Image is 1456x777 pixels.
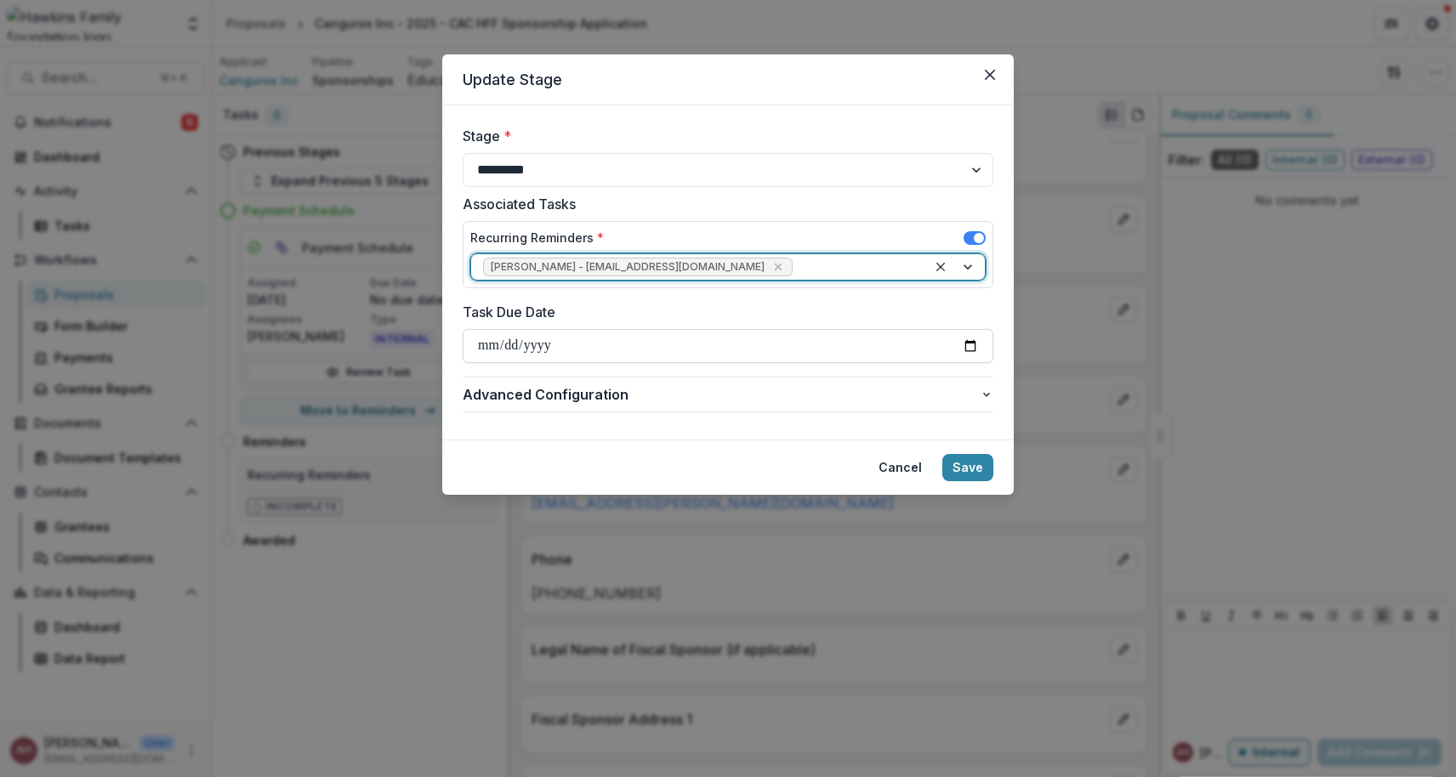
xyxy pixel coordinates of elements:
label: Task Due Date [463,302,983,322]
header: Update Stage [442,54,1014,105]
label: Recurring Reminders [470,229,604,247]
button: Close [976,61,1004,88]
label: Associated Tasks [463,194,983,214]
span: [PERSON_NAME] - [EMAIL_ADDRESS][DOMAIN_NAME] [491,261,765,273]
button: Save [942,454,993,481]
label: Stage [463,126,983,146]
button: Advanced Configuration [463,377,993,411]
button: Cancel [868,454,932,481]
span: Advanced Configuration [463,384,980,405]
div: Clear selected options [930,257,951,277]
div: Remove Angela Hawkins - ahawkins@hawkinsff.com [770,258,787,275]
